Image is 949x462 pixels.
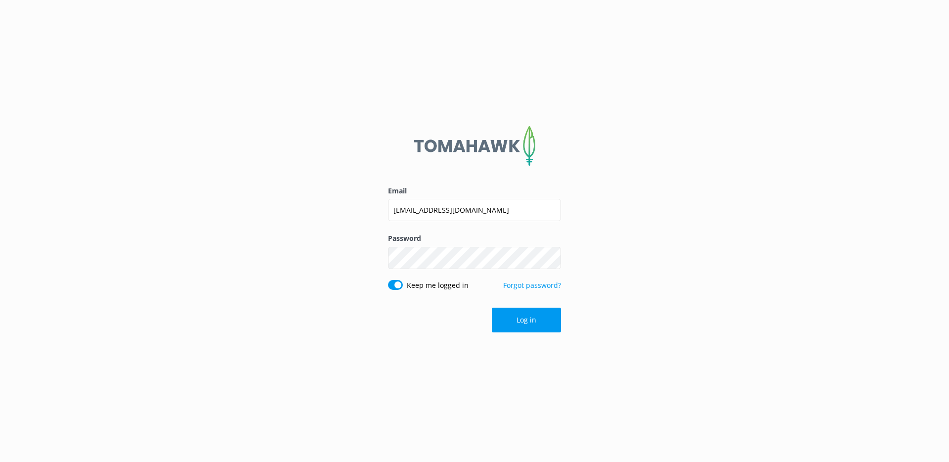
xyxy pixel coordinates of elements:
label: Email [388,185,561,196]
label: Keep me logged in [407,280,469,291]
img: 2-1647550015.png [414,126,535,166]
a: Forgot password? [503,280,561,290]
button: Show password [541,248,561,268]
input: user@emailaddress.com [388,199,561,221]
button: Log in [492,308,561,332]
label: Password [388,233,561,244]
